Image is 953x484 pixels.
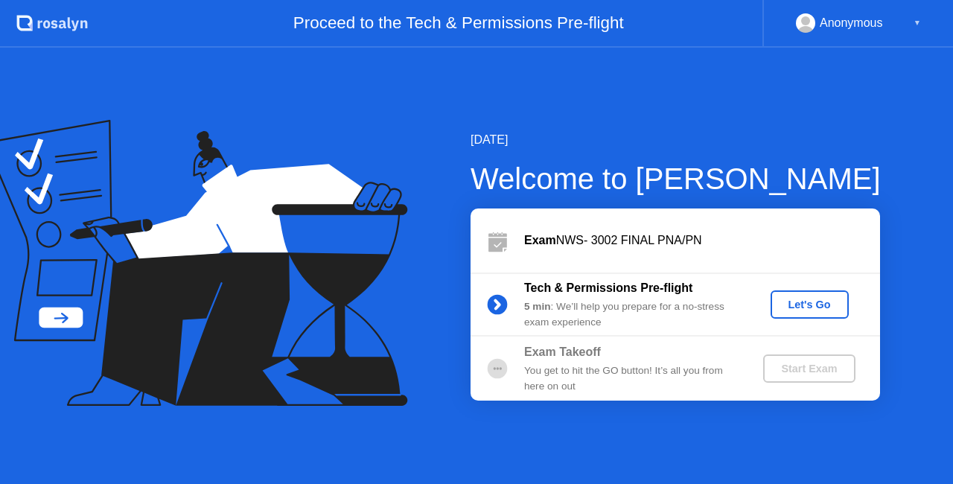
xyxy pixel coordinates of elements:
div: Let's Go [777,299,843,311]
div: Start Exam [769,363,849,375]
b: Exam Takeoff [524,346,601,358]
button: Let's Go [771,290,849,319]
button: Start Exam [763,354,855,383]
div: Welcome to [PERSON_NAME] [471,156,881,201]
div: NWS- 3002 FINAL PNA/PN [524,232,880,249]
div: : We’ll help you prepare for a no-stress exam experience [524,299,739,330]
div: [DATE] [471,131,881,149]
b: Tech & Permissions Pre-flight [524,281,692,294]
div: Anonymous [820,13,883,33]
b: Exam [524,234,556,246]
b: 5 min [524,301,551,312]
div: You get to hit the GO button! It’s all you from here on out [524,363,739,394]
div: ▼ [914,13,921,33]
